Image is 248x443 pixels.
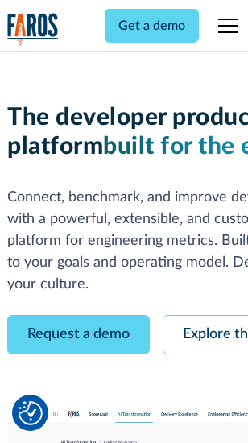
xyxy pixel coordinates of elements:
div: menu [209,6,241,45]
a: Request a demo [7,315,150,354]
a: home [7,13,59,46]
button: Cookie Settings [19,401,43,425]
img: Logo of the analytics and reporting company Faros. [7,13,59,46]
img: Revisit consent button [19,401,43,425]
a: Get a demo [105,9,199,43]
